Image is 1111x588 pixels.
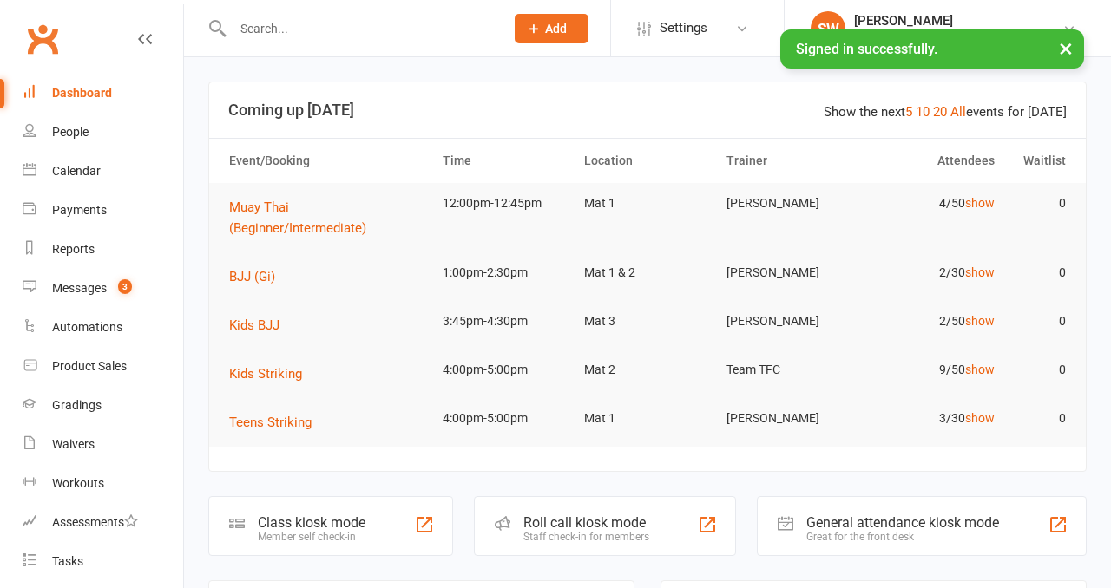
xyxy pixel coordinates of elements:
button: × [1050,29,1081,67]
td: [PERSON_NAME] [719,252,861,293]
a: Workouts [23,464,183,503]
button: BJJ (Gi) [229,266,287,287]
td: 4:00pm-5:00pm [435,350,577,390]
td: 2/50 [860,301,1003,342]
td: 2/30 [860,252,1003,293]
input: Search... [227,16,492,41]
div: Workouts [52,476,104,490]
a: Assessments [23,503,183,542]
div: Reports [52,242,95,256]
span: Kids BJJ [229,317,279,333]
td: [PERSON_NAME] [719,398,861,439]
div: [PERSON_NAME] [854,13,1062,29]
div: General attendance kiosk mode [806,514,999,531]
h3: Coming up [DATE] [228,101,1067,119]
td: [PERSON_NAME] [719,301,861,342]
a: show [965,265,995,279]
a: show [965,314,995,328]
a: Reports [23,230,183,269]
th: Time [435,139,577,183]
div: Class kiosk mode [258,514,365,531]
a: Payments [23,191,183,230]
td: Mat 3 [576,301,719,342]
div: Member self check-in [258,531,365,543]
a: Waivers [23,425,183,464]
a: 10 [916,104,930,120]
button: Muay Thai (Beginner/Intermediate) [229,197,427,238]
a: Automations [23,308,183,347]
div: The Fight Centre [GEOGRAPHIC_DATA] [854,29,1062,44]
a: show [965,363,995,376]
th: Attendees [860,139,1003,183]
a: 20 [933,104,947,120]
a: Messages 3 [23,269,183,308]
a: Dashboard [23,74,183,113]
span: BJJ (Gi) [229,269,275,284]
div: SW [811,11,845,46]
div: Product Sales [52,359,127,373]
button: Kids Striking [229,363,314,384]
div: Roll call kiosk mode [523,514,649,531]
a: show [965,196,995,210]
a: Clubworx [21,17,64,61]
div: Assessments [52,515,138,529]
span: Kids Striking [229,366,302,382]
a: Tasks [23,542,183,581]
a: show [965,411,995,425]
td: Mat 1 [576,183,719,224]
button: Kids BJJ [229,315,292,336]
th: Waitlist [1003,139,1074,183]
div: Staff check-in for members [523,531,649,543]
div: Great for the front desk [806,531,999,543]
a: Product Sales [23,347,183,386]
div: Messages [52,281,107,295]
span: Signed in successfully. [796,41,937,57]
span: Muay Thai (Beginner/Intermediate) [229,199,366,236]
a: Calendar [23,152,183,191]
a: 5 [905,104,912,120]
div: Dashboard [52,86,112,100]
span: 3 [118,279,132,294]
td: 0 [1003,183,1074,224]
td: Team TFC [719,350,861,390]
th: Location [576,139,719,183]
div: Calendar [52,164,101,178]
td: 4:00pm-5:00pm [435,398,577,439]
td: [PERSON_NAME] [719,183,861,224]
td: 0 [1003,350,1074,390]
td: 0 [1003,398,1074,439]
div: Payments [52,203,107,217]
span: Teens Striking [229,415,312,430]
div: Gradings [52,398,102,412]
td: Mat 1 & 2 [576,252,719,293]
td: 0 [1003,301,1074,342]
button: Add [515,14,588,43]
div: Tasks [52,554,83,568]
button: Teens Striking [229,412,324,433]
td: 3/30 [860,398,1003,439]
span: Add [545,22,567,36]
td: 1:00pm-2:30pm [435,252,577,293]
td: Mat 2 [576,350,719,390]
td: Mat 1 [576,398,719,439]
a: Gradings [23,386,183,425]
td: 4/50 [860,183,1003,224]
td: 3:45pm-4:30pm [435,301,577,342]
div: People [52,125,89,139]
th: Trainer [719,139,861,183]
span: Settings [660,9,707,48]
a: People [23,113,183,152]
td: 12:00pm-12:45pm [435,183,577,224]
div: Automations [52,320,122,334]
td: 9/50 [860,350,1003,390]
div: Waivers [52,437,95,451]
th: Event/Booking [221,139,435,183]
a: All [950,104,966,120]
td: 0 [1003,252,1074,293]
div: Show the next events for [DATE] [824,101,1067,122]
